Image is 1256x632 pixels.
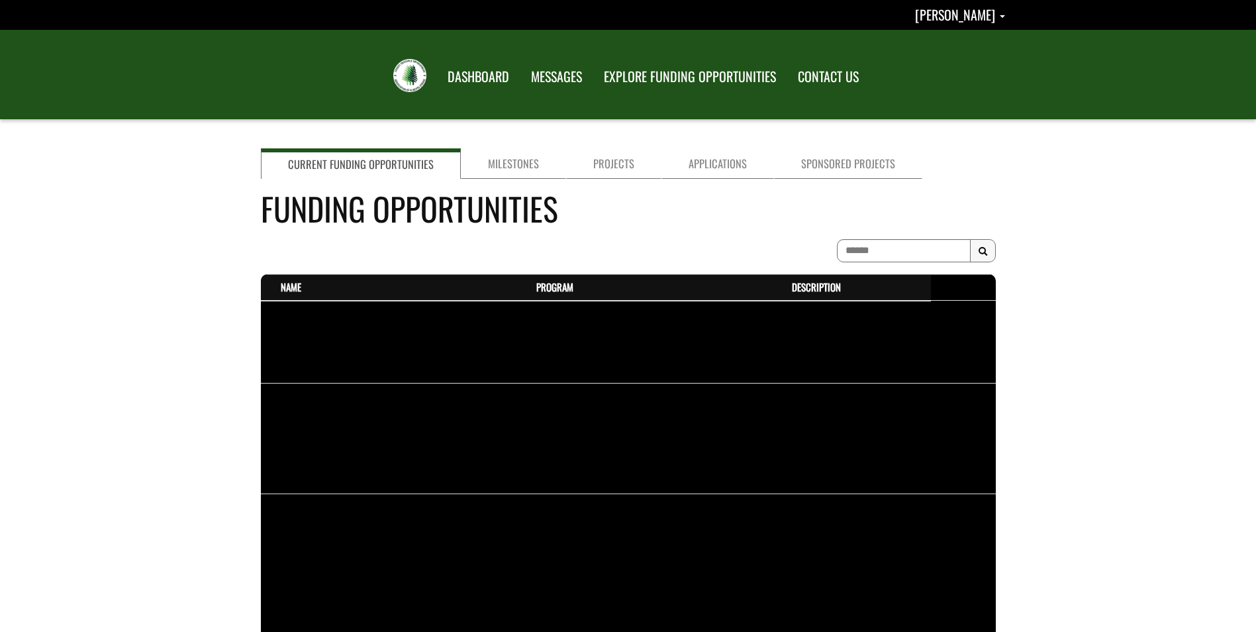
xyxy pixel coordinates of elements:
a: CONTACT US [788,60,869,93]
a: Start an Application [951,327,990,355]
input: To search on partial text, use the asterisk (*) wildcard character. [837,239,971,262]
nav: Main Navigation [436,56,869,93]
a: Projects [566,148,661,179]
a: Current Funding Opportunities [261,148,461,179]
img: FRIAA Submissions Portal [393,59,426,92]
a: MESSAGES [521,60,592,93]
button: Search Results [970,239,996,263]
h4: Funding Opportunities [261,185,996,232]
a: Program [536,280,573,294]
a: Name [281,280,301,294]
td: FFP-FireSmart RFEOI (Vegetation Management) July 2025 [261,301,516,384]
a: FFP-FireSmart RFEOI (Vegetation Management) [DATE] [281,334,474,348]
span: [PERSON_NAME] [915,5,995,25]
td: FFP-FireSmart RFP (Non-Vegetation) - July 2025 [261,383,516,494]
a: EXPLORE FUNDING OPPORTUNITIES [594,60,786,93]
a: Applications [661,148,774,179]
td: Request for Expressions of Interest (RFEOI) in the FRIAA FireSmart Program, for the vegetation ma... [772,301,931,384]
a: Milestones [461,148,566,179]
a: Sponsored Projects [774,148,922,179]
a: Start an Application [951,423,990,452]
a: FFP-FireSmart RFP (Non-Vegetation) - [DATE] [281,431,441,445]
a: DASHBOARD [438,60,519,93]
td: Request for Proposals (RFP) in the FRIAA FireSmart Program, for non-vegetation management discipl... [772,383,931,494]
a: Cristina Shantz [915,5,1005,25]
td: FRIAA FireSmart Program [516,301,772,384]
a: Description [792,280,841,294]
td: FRIAA FireSmart Program [516,383,772,494]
